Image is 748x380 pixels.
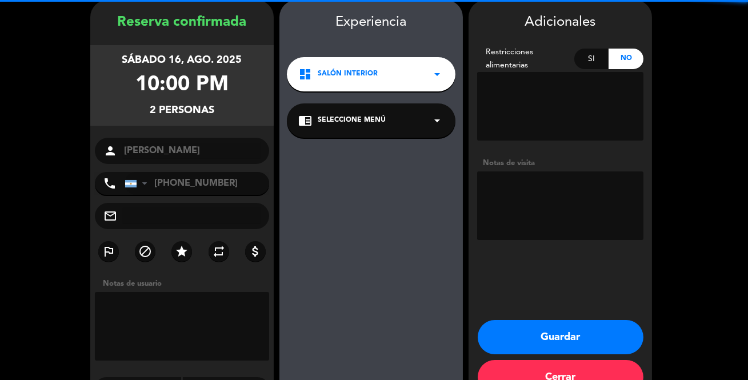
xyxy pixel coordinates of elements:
div: Argentina: +54 [125,173,151,194]
div: sábado 16, ago. 2025 [122,52,242,69]
div: Si [574,49,609,69]
div: Reserva confirmada [90,11,274,34]
div: 10:00 PM [135,69,229,102]
i: person [103,144,117,158]
i: block [138,245,152,258]
div: Notas de usuario [97,278,274,290]
i: attach_money [249,245,262,258]
div: Experiencia [279,11,463,34]
i: outlined_flag [102,245,115,258]
i: arrow_drop_down [430,67,444,81]
span: Salón Interior [318,69,378,80]
i: arrow_drop_down [430,114,444,127]
span: Seleccione Menú [318,115,386,126]
div: 2 personas [150,102,214,119]
button: Guardar [478,320,643,354]
i: star [175,245,189,258]
i: phone [103,177,117,190]
div: Notas de visita [477,157,643,169]
i: mail_outline [103,209,117,223]
i: dashboard [298,67,312,81]
div: Restricciones alimentarias [477,46,574,72]
div: No [609,49,643,69]
i: chrome_reader_mode [298,114,312,127]
i: repeat [212,245,226,258]
div: Adicionales [477,11,643,34]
